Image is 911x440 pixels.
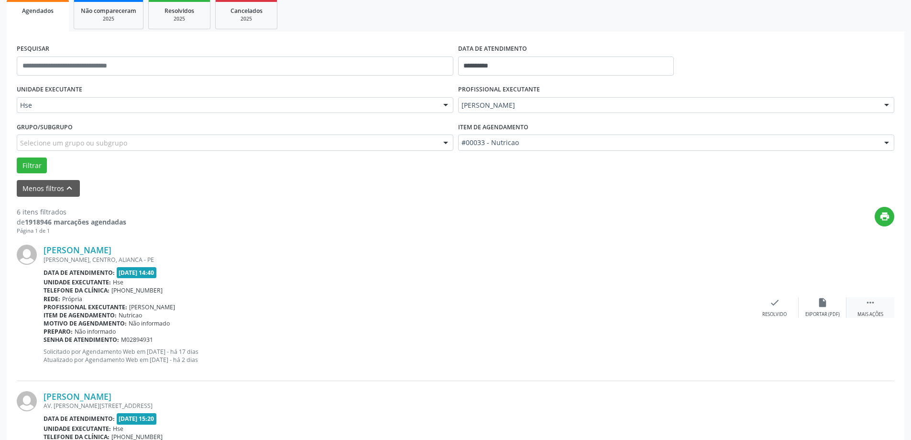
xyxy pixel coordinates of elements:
[762,311,787,318] div: Resolvido
[805,311,840,318] div: Exportar (PDF)
[113,425,123,433] span: Hse
[44,327,73,336] b: Preparo:
[865,297,876,308] i: 
[17,158,47,174] button: Filtrar
[458,42,527,56] label: DATA DE ATENDIMENTO
[25,217,126,226] strong: 1918946 marcações agendadas
[64,183,75,193] i: keyboard_arrow_up
[155,15,203,23] div: 2025
[44,303,127,311] b: Profissional executante:
[44,269,115,277] b: Data de atendimento:
[111,286,163,294] span: [PHONE_NUMBER]
[117,267,157,278] span: [DATE] 14:40
[44,415,115,423] b: Data de atendimento:
[129,319,170,327] span: Não informado
[17,207,126,217] div: 6 itens filtrados
[44,425,111,433] b: Unidade executante:
[121,336,153,344] span: M02894931
[22,7,54,15] span: Agendados
[17,391,37,411] img: img
[44,348,751,364] p: Solicitado por Agendamento Web em [DATE] - há 17 dias Atualizado por Agendamento Web em [DATE] - ...
[458,120,528,135] label: Item de agendamento
[44,278,111,286] b: Unidade executante:
[458,82,540,97] label: PROFISSIONAL EXECUTANTE
[461,138,875,147] span: #00033 - Nutricao
[44,391,111,402] a: [PERSON_NAME]
[17,227,126,235] div: Página 1 de 1
[222,15,270,23] div: 2025
[20,101,434,110] span: Hse
[44,311,117,319] b: Item de agendamento:
[129,303,175,311] span: [PERSON_NAME]
[875,207,894,226] button: print
[117,413,157,424] span: [DATE] 15:20
[857,311,883,318] div: Mais ações
[817,297,828,308] i: insert_drive_file
[44,295,60,303] b: Rede:
[44,319,127,327] b: Motivo de agendamento:
[769,297,780,308] i: check
[44,336,119,344] b: Senha de atendimento:
[17,42,49,56] label: PESQUISAR
[879,211,890,222] i: print
[62,295,82,303] span: Própria
[17,120,73,135] label: Grupo/Subgrupo
[44,256,751,264] div: [PERSON_NAME], CENTRO, ALIANCA - PE
[165,7,194,15] span: Resolvidos
[44,245,111,255] a: [PERSON_NAME]
[20,138,127,148] span: Selecione um grupo ou subgrupo
[113,278,123,286] span: Hse
[17,82,82,97] label: UNIDADE EXECUTANTE
[17,245,37,265] img: img
[17,180,80,197] button: Menos filtroskeyboard_arrow_up
[461,101,875,110] span: [PERSON_NAME]
[81,15,136,23] div: 2025
[75,327,116,336] span: Não informado
[17,217,126,227] div: de
[230,7,263,15] span: Cancelados
[119,311,142,319] span: Nutricao
[44,402,751,410] div: AV. [PERSON_NAME][STREET_ADDRESS]
[81,7,136,15] span: Não compareceram
[44,286,110,294] b: Telefone da clínica:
